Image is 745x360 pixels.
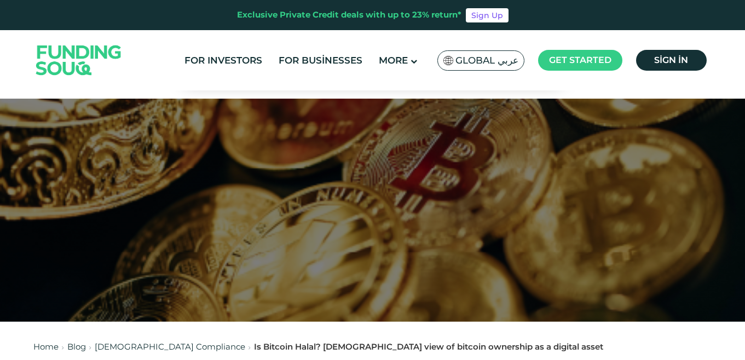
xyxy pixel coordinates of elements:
[549,55,611,65] span: Get started
[443,56,453,65] img: SA Flag
[636,50,707,71] a: Sign in
[67,341,86,352] a: Blog
[182,52,265,70] a: For Investors
[466,8,509,22] a: Sign Up
[25,32,132,88] img: Logo
[95,341,245,352] a: [DEMOGRAPHIC_DATA] Compliance
[276,52,365,70] a: For Businesses
[33,341,59,352] a: Home
[654,55,688,65] span: Sign in
[455,54,518,67] span: Global عربي
[237,9,461,21] div: Exclusive Private Credit deals with up to 23% return*
[379,55,408,66] span: More
[254,341,603,353] div: Is Bitcoin Halal? [DEMOGRAPHIC_DATA] view of bitcoin ownership as a digital asset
